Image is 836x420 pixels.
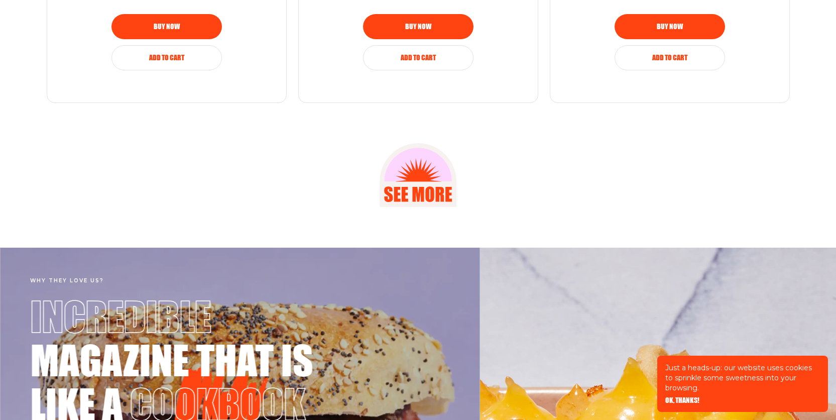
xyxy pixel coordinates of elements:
span: Buy now [657,23,683,30]
span: Add to Cart [401,54,436,61]
button: Buy now [111,14,222,39]
button: Add to Cart [363,45,473,70]
button: Add to Cart [615,45,725,70]
button: Buy now [615,14,725,39]
span: Add to Cart [652,54,687,61]
span: Incredible [30,296,218,336]
h4: Why they love us? [30,278,450,284]
span: Add to Cart [149,54,184,61]
p: Just a heads-up: our website uses cookies to sprinkle some sweetness into your browsing. [665,363,820,393]
span: Buy now [405,23,431,30]
button: OK, THANKS! [665,397,699,404]
span: Buy now [154,23,180,30]
button: Add to Cart [111,45,222,70]
span: magazine that is [30,340,320,380]
button: Buy now [363,14,473,39]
